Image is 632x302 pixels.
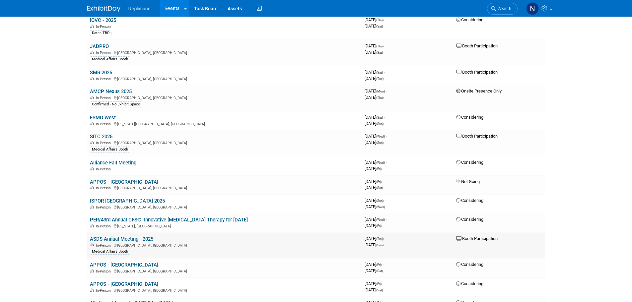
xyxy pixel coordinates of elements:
span: - [384,115,385,120]
span: (Thu) [376,237,384,241]
div: Confirmed - No Exhibit Space [90,101,142,107]
span: [DATE] [365,223,382,228]
span: (Sun) [376,141,384,145]
span: [DATE] [365,17,386,22]
span: (Tue) [376,77,384,81]
span: [DATE] [365,95,384,100]
img: In-Person Event [90,205,94,209]
span: - [386,134,387,139]
span: - [384,70,385,75]
span: (Sun) [376,243,384,247]
span: [DATE] [365,166,382,171]
span: [DATE] [365,204,385,209]
span: [DATE] [365,70,385,75]
span: (Sat) [376,71,383,74]
span: (Sat) [376,269,383,273]
span: In-Person [96,96,113,100]
span: (Sun) [376,122,384,126]
div: [GEOGRAPHIC_DATA], [GEOGRAPHIC_DATA] [90,287,359,293]
a: JADPRO [90,43,109,49]
span: - [386,160,387,165]
img: In-Person Event [90,243,94,247]
span: [DATE] [365,89,387,93]
span: [DATE] [365,76,384,81]
span: In-Person [96,77,113,81]
span: [DATE] [365,198,386,203]
img: In-Person Event [90,25,94,28]
span: Not Going [456,179,480,184]
div: [GEOGRAPHIC_DATA], [GEOGRAPHIC_DATA] [90,76,359,81]
span: - [385,17,386,22]
span: Booth Participation [456,43,498,48]
span: (Mon) [376,90,385,93]
span: (Fri) [376,167,382,171]
span: In-Person [96,141,113,145]
span: In-Person [96,186,113,190]
span: (Thu) [376,96,384,99]
img: In-Person Event [90,77,94,80]
span: (Sat) [376,25,383,28]
img: In-Person Event [90,141,94,144]
span: (Fri) [376,224,382,228]
span: - [386,217,387,222]
span: Considering [456,17,483,22]
span: (Thu) [376,18,384,22]
span: [DATE] [365,281,384,286]
span: In-Person [96,243,113,248]
img: In-Person Event [90,167,94,170]
a: PER/43rd Annual CFS®: Innovative [MEDICAL_DATA] Therapy for [DATE] [90,217,248,223]
span: (Wed) [376,161,385,164]
span: [DATE] [365,24,383,29]
img: In-Person Event [90,186,94,189]
span: - [385,236,386,241]
span: Considering [456,281,483,286]
span: [DATE] [365,134,387,139]
span: (Wed) [376,135,385,138]
span: (Sun) [376,199,384,203]
a: ASDS Annual Meeting - 2025 [90,236,153,242]
span: [DATE] [365,185,383,190]
a: SMR 2025 [90,70,112,76]
div: [GEOGRAPHIC_DATA], [GEOGRAPHIC_DATA] [90,185,359,190]
span: - [386,89,387,93]
div: Medical Affairs Booth [90,147,130,152]
a: IOVC - 2025 [90,17,116,23]
a: SITC 2025 [90,134,112,140]
span: [DATE] [365,43,386,48]
span: [DATE] [365,217,387,222]
span: [DATE] [365,287,383,292]
span: (Fri) [376,282,382,286]
div: [GEOGRAPHIC_DATA], [GEOGRAPHIC_DATA] [90,95,359,100]
span: Booth Participation [456,236,498,241]
span: In-Person [96,224,113,228]
a: Search [487,3,518,15]
div: [GEOGRAPHIC_DATA], [GEOGRAPHIC_DATA] [90,204,359,210]
img: In-Person Event [90,269,94,272]
span: In-Person [96,25,113,29]
span: [DATE] [365,179,384,184]
span: [DATE] [365,50,383,55]
a: ISPOR [GEOGRAPHIC_DATA] 2025 [90,198,165,204]
span: (Sat) [376,116,383,119]
span: [DATE] [365,121,384,126]
span: (Fri) [376,180,382,184]
span: Replimune [128,6,151,11]
span: (Thu) [376,44,384,48]
span: Considering [456,217,483,222]
div: [GEOGRAPHIC_DATA], [GEOGRAPHIC_DATA] [90,50,359,55]
div: Dates TBD [90,30,111,36]
img: In-Person Event [90,51,94,54]
div: [GEOGRAPHIC_DATA], [GEOGRAPHIC_DATA] [90,242,359,248]
span: Considering [456,198,483,203]
span: [DATE] [365,115,385,120]
div: [GEOGRAPHIC_DATA], [GEOGRAPHIC_DATA] [90,268,359,273]
span: Considering [456,262,483,267]
span: In-Person [96,122,113,126]
span: (Sat) [376,51,383,54]
span: (Wed) [376,218,385,221]
div: [GEOGRAPHIC_DATA], [GEOGRAPHIC_DATA] [90,140,359,145]
span: Search [496,6,511,11]
span: [DATE] [365,236,386,241]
